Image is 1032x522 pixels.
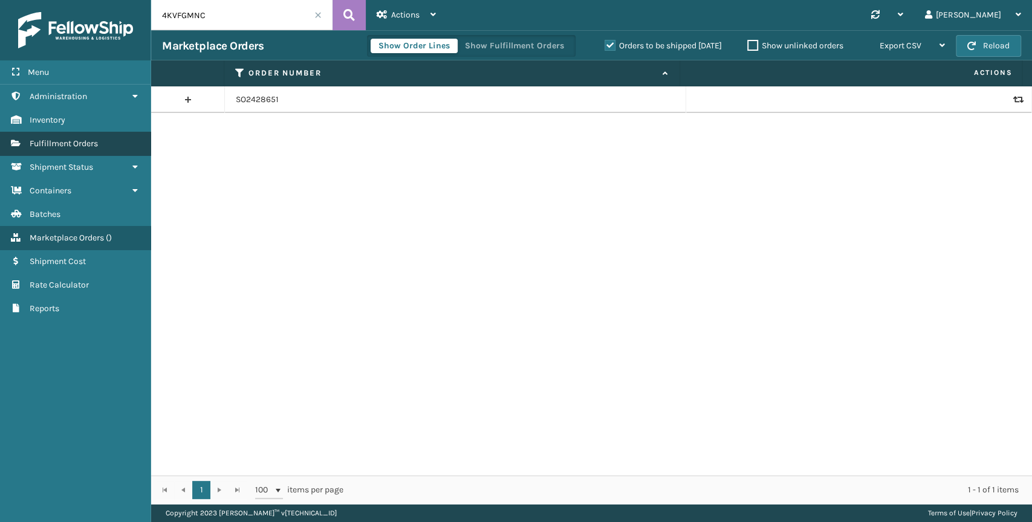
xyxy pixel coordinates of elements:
i: Replace [1013,95,1021,104]
span: Export CSV [880,40,921,51]
button: Reload [956,35,1021,57]
a: SO2428651 [236,94,279,106]
p: Copyright 2023 [PERSON_NAME]™ v [TECHNICAL_ID] [166,504,337,522]
span: Inventory [30,115,65,125]
span: Administration [30,91,87,101]
img: logo [18,12,133,48]
span: Shipment Status [30,162,93,172]
span: Shipment Cost [30,256,86,266]
span: Reports [30,303,59,314]
span: ( ) [106,233,112,243]
span: 100 [255,484,273,496]
h3: Marketplace Orders [162,39,264,53]
span: Containers [30,185,71,196]
span: Rate Calculator [30,280,89,290]
span: Actions [391,10,420,20]
span: Menu [28,67,49,77]
div: | [928,504,1017,522]
span: Actions [684,63,1019,83]
button: Show Order Lines [371,39,458,53]
a: Terms of Use [928,509,970,517]
label: Show unlinked orders [747,40,843,51]
a: 1 [192,481,210,499]
label: Orders to be shipped [DATE] [605,40,722,51]
span: Batches [30,209,60,219]
span: Marketplace Orders [30,233,104,243]
span: Fulfillment Orders [30,138,98,149]
label: Order Number [248,68,657,79]
div: 1 - 1 of 1 items [360,484,1019,496]
a: Privacy Policy [972,509,1017,517]
span: items per page [255,481,343,499]
button: Show Fulfillment Orders [457,39,572,53]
